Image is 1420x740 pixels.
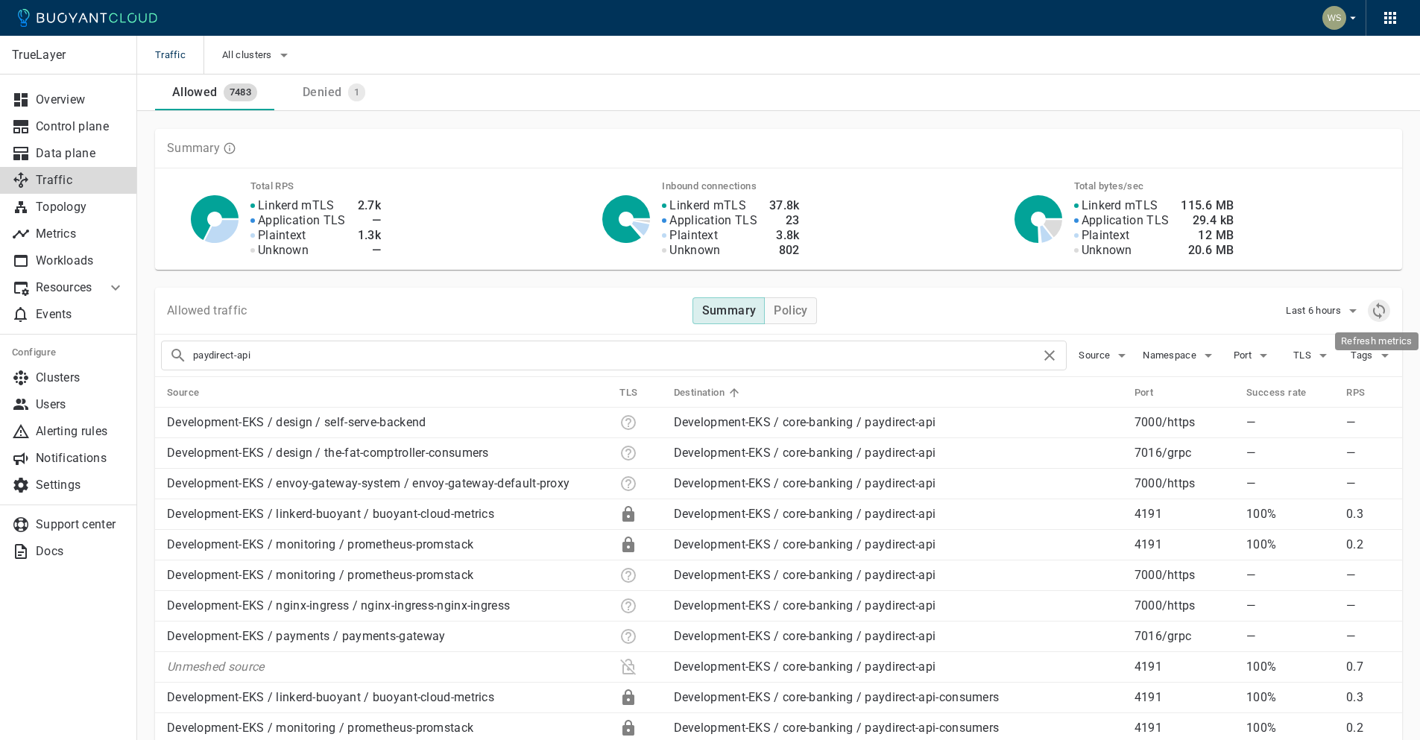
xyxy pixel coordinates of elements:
[167,476,569,490] a: Development-EKS / envoy-gateway-system / envoy-gateway-default-proxy
[1246,660,1334,674] p: 100%
[358,243,382,258] h4: —
[669,228,718,243] p: Plaintext
[1368,300,1390,322] div: Refresh metrics
[1351,350,1375,361] span: Tags
[1246,387,1307,399] h5: Success rate
[1348,344,1396,367] button: Tags
[1135,690,1234,705] p: 4191
[1082,213,1170,228] p: Application TLS
[674,721,1000,735] a: Development-EKS / core-banking / paydirect-api-consumers
[769,213,800,228] h4: 23
[674,387,725,399] h5: Destination
[1246,476,1334,491] p: —
[358,198,382,213] h4: 2.7k
[1181,213,1234,228] h4: 29.4 kB
[258,243,309,258] p: Unknown
[774,303,807,318] h4: Policy
[36,227,124,241] p: Metrics
[619,414,637,431] div: Unknown
[1322,6,1346,30] img: Weichung Shaw
[1143,350,1199,361] span: Namespace
[1346,476,1390,491] p: —
[167,141,220,156] p: Summary
[619,475,637,493] div: Unknown
[1246,386,1326,399] span: Success rate
[1289,344,1337,367] button: TLS
[1079,350,1113,361] span: Source
[258,213,346,228] p: Application TLS
[619,566,637,584] div: Unknown
[674,476,936,490] a: Development-EKS / core-banking / paydirect-api
[167,721,473,735] a: Development-EKS / monitoring / prometheus-promstack
[36,370,124,385] p: Clusters
[619,444,637,462] div: Unknown
[1135,721,1234,736] p: 4191
[769,243,800,258] h4: 802
[1246,690,1334,705] p: 100%
[167,507,494,521] a: Development-EKS / linkerd-buoyant / buoyant-cloud-metrics
[348,86,365,98] span: 1
[224,86,258,98] span: 7483
[674,446,936,460] a: Development-EKS / core-banking / paydirect-api
[36,92,124,107] p: Overview
[1135,507,1234,522] p: 4191
[619,627,637,645] div: Unknown
[1135,415,1234,430] p: 7000 / https
[1246,446,1334,461] p: —
[1346,507,1390,522] p: 0.3
[1082,243,1132,258] p: Unknown
[674,690,1000,704] a: Development-EKS / core-banking / paydirect-api-consumers
[1082,228,1130,243] p: Plaintext
[619,387,637,399] h5: TLS
[1135,660,1234,674] p: 4191
[674,598,936,613] a: Development-EKS / core-banking / paydirect-api
[674,660,936,674] a: Development-EKS / core-banking / paydirect-api
[167,660,608,674] p: Unmeshed source
[1346,660,1390,674] p: 0.7
[674,507,936,521] a: Development-EKS / core-banking / paydirect-api
[258,198,335,213] p: Linkerd mTLS
[1181,243,1234,258] h4: 20.6 MB
[1346,415,1390,430] p: —
[36,253,124,268] p: Workloads
[1135,598,1234,613] p: 7000 / https
[36,307,124,322] p: Events
[193,345,1041,366] input: Search
[297,79,341,100] div: Denied
[1346,598,1390,613] p: —
[1286,300,1362,322] button: Last 6 hours
[1286,305,1344,317] span: Last 6 hours
[36,146,124,161] p: Data plane
[692,297,766,324] button: Summary
[1346,386,1384,399] span: RPS
[669,243,720,258] p: Unknown
[1246,598,1334,613] p: —
[1346,721,1390,736] p: 0.2
[1246,415,1334,430] p: —
[674,537,936,551] a: Development-EKS / core-banking / paydirect-api
[702,303,757,318] h4: Summary
[167,303,247,318] p: Allowed traffic
[1346,387,1365,399] h5: RPS
[669,198,746,213] p: Linkerd mTLS
[155,75,274,110] a: Allowed7483
[1346,629,1390,644] p: —
[1181,198,1234,213] h4: 115.6 MB
[1246,629,1334,644] p: —
[769,198,800,213] h4: 37.8k
[358,228,382,243] h4: 1.3k
[619,386,657,399] span: TLS
[619,658,637,676] div: Plaintext
[1135,537,1234,552] p: 4191
[1346,568,1390,583] p: —
[36,173,124,188] p: Traffic
[769,228,800,243] h4: 3.8k
[167,568,473,582] a: Development-EKS / monitoring / prometheus-promstack
[1082,198,1158,213] p: Linkerd mTLS
[1346,446,1390,461] p: —
[167,446,489,460] a: Development-EKS / design / the-fat-comptroller-consumers
[669,213,757,228] p: Application TLS
[1346,537,1390,552] p: 0.2
[674,386,744,399] span: Destination
[1246,568,1334,583] p: —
